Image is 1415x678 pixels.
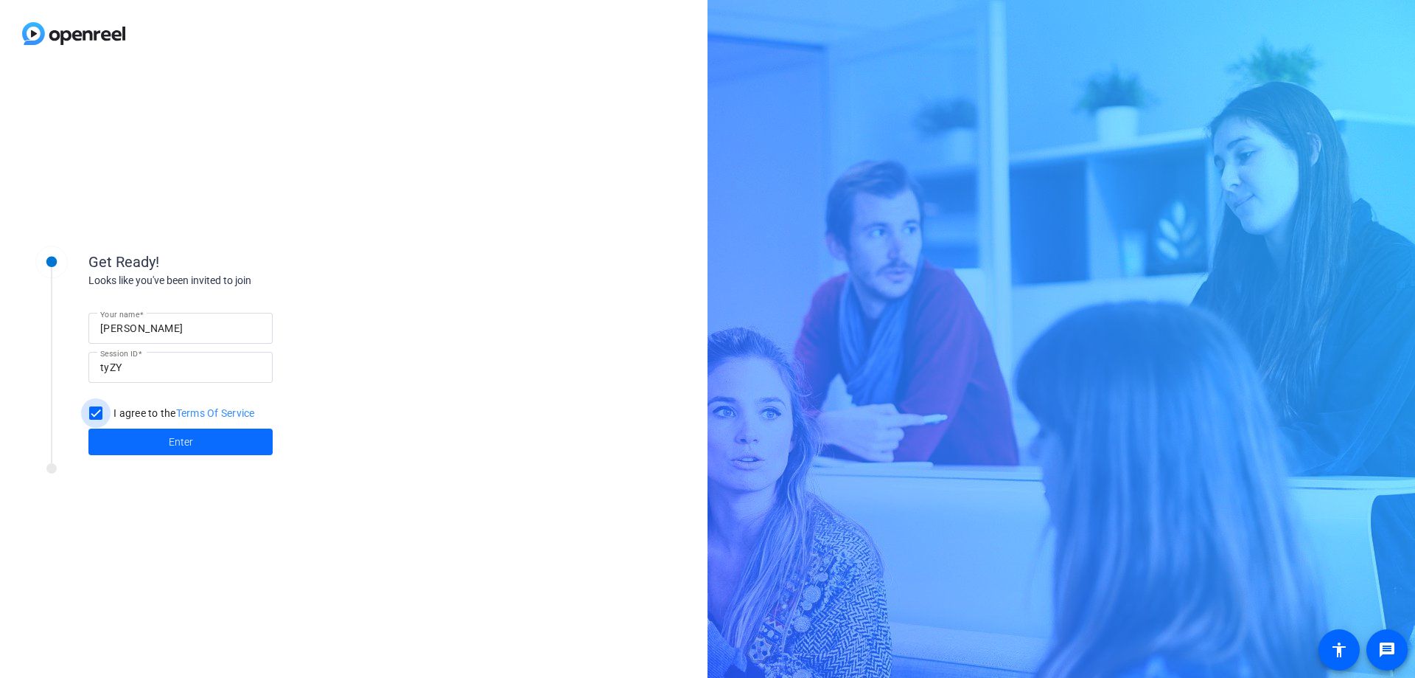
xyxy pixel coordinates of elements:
[111,406,255,421] label: I agree to the
[169,435,193,450] span: Enter
[88,251,383,273] div: Get Ready!
[176,407,255,419] a: Terms Of Service
[1330,641,1348,659] mat-icon: accessibility
[1378,641,1396,659] mat-icon: message
[88,429,273,455] button: Enter
[100,310,139,319] mat-label: Your name
[88,273,383,288] div: Looks like you've been invited to join
[100,349,138,358] mat-label: Session ID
